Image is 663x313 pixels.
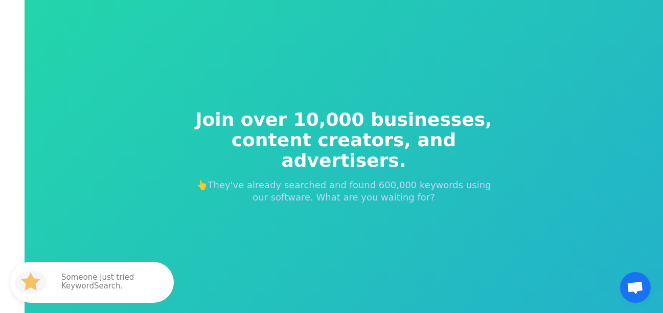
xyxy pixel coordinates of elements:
p: 👆They've already searched and found 600,000 keywords using our software. What are you waiting for? [189,179,499,204]
span: content creators, and advertisers. [189,130,499,171]
p: Someone just tried KeywordSearch. [61,273,164,292]
span: Join over 10,000 businesses, [189,109,499,130]
img: HubSpot [12,264,49,301]
div: Open chat [620,272,651,303]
